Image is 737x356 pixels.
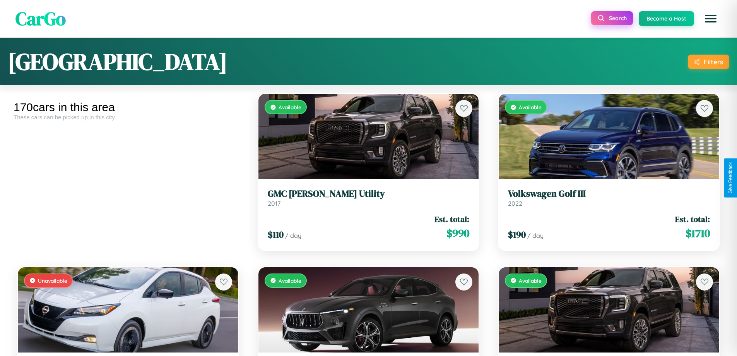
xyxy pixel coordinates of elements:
span: 2022 [508,199,522,207]
div: Filters [704,58,723,66]
span: $ 110 [268,228,284,241]
span: Available [279,104,301,110]
span: Unavailable [38,277,67,284]
h1: [GEOGRAPHIC_DATA] [8,46,227,77]
a: GMC [PERSON_NAME] Utility2017 [268,188,470,207]
span: $ 990 [446,225,469,241]
span: CarGo [15,6,66,31]
span: Available [519,277,542,284]
a: Volkswagen Golf III2022 [508,188,710,207]
button: Search [591,11,633,25]
span: Available [519,104,542,110]
span: / day [527,232,544,239]
span: $ 190 [508,228,526,241]
span: Available [279,277,301,284]
span: 2017 [268,199,280,207]
button: Filters [688,55,729,69]
span: Est. total: [675,213,710,225]
span: $ 1710 [686,225,710,241]
div: 170 cars in this area [14,101,243,114]
h3: GMC [PERSON_NAME] Utility [268,188,470,199]
span: / day [285,232,301,239]
span: Est. total: [434,213,469,225]
button: Open menu [700,8,722,29]
h3: Volkswagen Golf III [508,188,710,199]
div: These cars can be picked up in this city. [14,114,243,120]
button: Become a Host [639,11,694,26]
span: Search [609,15,627,22]
div: Give Feedback [728,162,733,194]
